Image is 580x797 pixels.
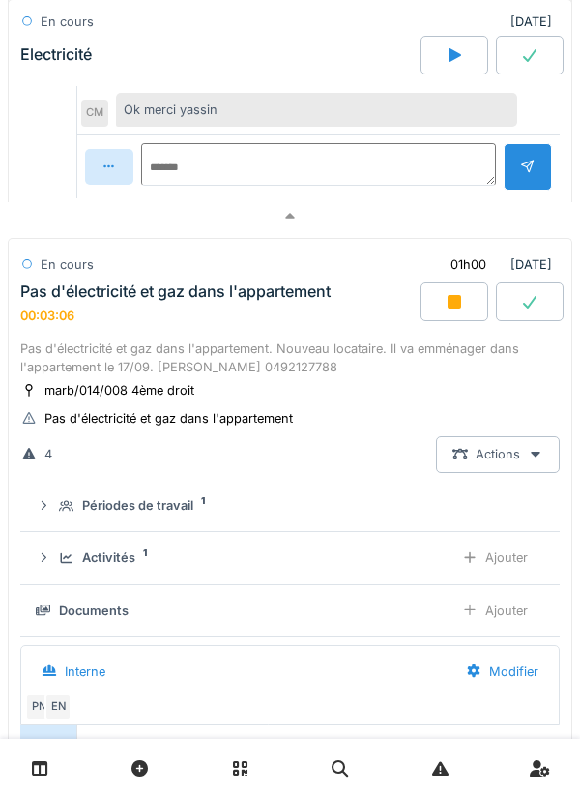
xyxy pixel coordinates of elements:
div: Ok merci yassin [116,93,517,127]
div: PN [25,694,52,721]
summary: Périodes de travail1 [28,488,552,524]
div: Actions [436,436,560,472]
div: Pas d'électricité et gaz dans l'appartement [20,282,331,301]
div: Modifier [449,654,555,690]
div: 4 [44,445,52,463]
div: Interne [65,663,105,681]
div: Pas d'électricité et gaz dans l'appartement. Nouveau locataire. Il va emménager dans l'appartemen... [20,339,560,376]
div: Documents [59,602,129,620]
div: En cours [41,13,94,31]
div: En cours [41,255,94,274]
div: 01h00 [450,255,486,274]
div: Pas d'électricité et gaz dans l'appartement [44,409,293,428]
div: Activités [82,548,135,567]
div: Périodes de travail [82,496,193,515]
div: 00:03:06 [20,309,74,323]
summary: Activités1Ajouter [28,540,552,576]
div: Ajouter [446,593,544,629]
div: [DATE] [510,13,560,31]
div: Electricité [20,46,92,65]
div: EN [44,694,72,721]
div: [DATE] [434,247,560,282]
div: marb/014/008 4ème droit [44,381,194,399]
div: CM [81,100,108,127]
summary: DocumentsAjouter [28,593,552,629]
div: Ajouter [446,540,544,576]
